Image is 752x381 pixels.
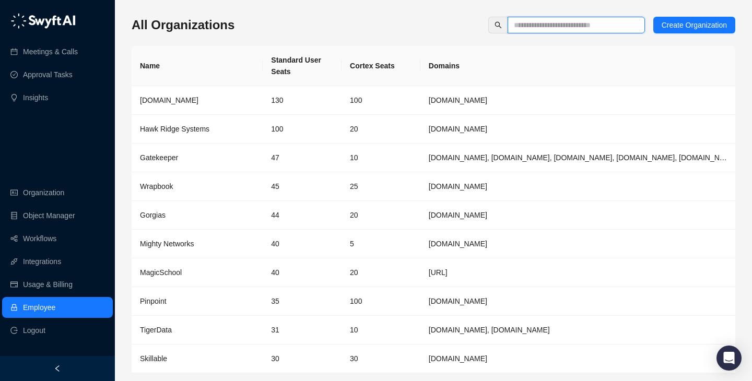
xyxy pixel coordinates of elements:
[263,201,342,230] td: 44
[132,17,234,33] h3: All Organizations
[140,96,198,104] span: [DOMAIN_NAME]
[140,153,178,162] span: Gatekeeper
[716,346,742,371] div: Open Intercom Messenger
[140,326,172,334] span: TigerData
[140,182,173,190] span: Wrapbook
[23,64,73,85] a: Approval Tasks
[23,205,75,226] a: Object Manager
[140,268,182,277] span: MagicSchool
[23,41,78,62] a: Meetings & Calls
[263,316,342,344] td: 31
[263,86,342,115] td: 130
[495,21,502,29] span: search
[342,86,420,115] td: 100
[342,287,420,316] td: 100
[23,274,73,295] a: Usage & Billing
[420,316,735,344] td: timescale.com, tigerdata.com
[54,365,61,372] span: left
[263,144,342,172] td: 47
[420,115,735,144] td: hawkridgesys.com
[140,125,209,133] span: Hawk Ridge Systems
[140,211,166,219] span: Gorgias
[342,115,420,144] td: 20
[23,87,48,108] a: Insights
[420,144,735,172] td: gatekeeperhq.com, gatekeeperhq.io, gatekeeper.io, gatekeepervclm.com, gatekeeperhq.co, trygatekee...
[342,258,420,287] td: 20
[420,201,735,230] td: gorgias.com
[342,201,420,230] td: 20
[23,182,64,203] a: Organization
[420,172,735,201] td: wrapbook.com
[23,228,56,249] a: Workflows
[420,46,735,86] th: Domains
[263,258,342,287] td: 40
[140,240,194,248] span: Mighty Networks
[420,86,735,115] td: synthesia.io
[263,230,342,258] td: 40
[420,258,735,287] td: magicschool.ai
[342,230,420,258] td: 5
[342,344,420,373] td: 30
[263,115,342,144] td: 100
[263,172,342,201] td: 45
[132,46,263,86] th: Name
[23,251,61,272] a: Integrations
[10,13,76,29] img: logo-05li4sbe.png
[23,320,45,341] span: Logout
[420,230,735,258] td: mightynetworks.com
[342,46,420,86] th: Cortex Seats
[653,17,735,33] button: Create Organization
[420,287,735,316] td: pinpointhq.com
[140,297,167,305] span: Pinpoint
[342,172,420,201] td: 25
[140,354,167,363] span: Skillable
[10,327,18,334] span: logout
[420,344,735,373] td: skillable.com
[342,144,420,172] td: 10
[263,344,342,373] td: 30
[263,287,342,316] td: 35
[263,46,342,86] th: Standard User Seats
[23,297,55,318] a: Employee
[342,316,420,344] td: 10
[662,19,727,31] span: Create Organization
